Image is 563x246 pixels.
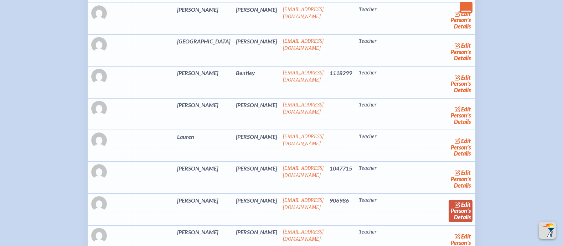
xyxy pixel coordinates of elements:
td: 1118299 [327,66,356,98]
img: Gravatar [91,228,107,244]
a: editPerson’s Details [449,9,472,31]
a: [EMAIL_ADDRESS][DOMAIN_NAME] [283,165,324,178]
td: Teacher [356,162,411,193]
td: [PERSON_NAME] [233,130,280,162]
td: [PERSON_NAME] [174,66,233,98]
td: [PERSON_NAME] [233,35,280,66]
a: editPerson’s Details [449,168,472,190]
a: [EMAIL_ADDRESS][DOMAIN_NAME] [283,38,324,51]
button: Scroll Top [539,222,556,239]
td: [PERSON_NAME] [174,3,233,35]
a: editPerson’s Details [449,72,472,95]
span: edit [461,137,471,144]
td: [PERSON_NAME] [174,98,233,130]
td: [PERSON_NAME] [174,194,233,225]
td: [PERSON_NAME] [233,98,280,130]
img: Gravatar [91,196,107,212]
td: Bentley [233,66,280,98]
td: 1047715 [327,162,356,193]
span: edit [461,233,471,240]
a: editPerson’s Details [449,41,472,63]
td: Teacher [356,130,411,162]
td: [PERSON_NAME] [174,162,233,193]
td: Teacher [356,66,411,98]
td: Teacher [356,98,411,130]
img: Gravatar [91,132,107,148]
img: Gravatar [91,164,107,180]
img: To the top [540,223,554,237]
a: [EMAIL_ADDRESS][DOMAIN_NAME] [283,102,324,115]
span: edit [461,10,471,17]
td: [PERSON_NAME] [233,194,280,225]
td: [GEOGRAPHIC_DATA] [174,35,233,66]
a: [EMAIL_ADDRESS][DOMAIN_NAME] [283,197,324,210]
a: [EMAIL_ADDRESS][DOMAIN_NAME] [283,134,324,147]
span: edit [461,201,471,208]
span: edit [461,106,471,112]
a: editPerson’s Details [449,200,472,222]
span: edit [461,74,471,81]
a: editPerson’s Details [449,104,472,127]
a: editPerson’s Details [449,136,472,158]
td: Lauren [174,130,233,162]
td: Teacher [356,3,411,35]
img: Gravatar [91,5,107,21]
td: [PERSON_NAME] [233,162,280,193]
img: Gravatar [91,101,107,116]
span: edit [461,42,471,49]
img: Gravatar [91,69,107,84]
td: Teacher [356,194,411,225]
td: [PERSON_NAME] [233,3,280,35]
a: [EMAIL_ADDRESS][DOMAIN_NAME] [283,70,324,83]
a: [EMAIL_ADDRESS][DOMAIN_NAME] [283,6,324,20]
td: Teacher [356,35,411,66]
img: Gravatar [91,37,107,53]
td: 906986 [327,194,356,225]
span: edit [461,169,471,176]
a: [EMAIL_ADDRESS][DOMAIN_NAME] [283,229,324,242]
